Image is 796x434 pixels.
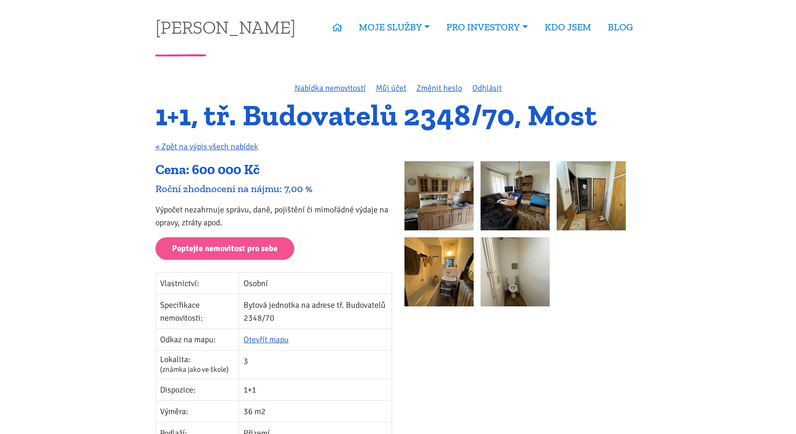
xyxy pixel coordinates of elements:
div: Roční zhodnocení na nájmu: 7,00 % [155,182,392,195]
td: Odkaz na mapu: [155,328,239,350]
td: Výměra: [155,400,239,422]
td: 1+1 [239,379,392,400]
td: Osobní [239,272,392,294]
a: Můj účet [376,83,406,93]
td: Vlastnictví: [155,272,239,294]
td: Dispozice: [155,379,239,400]
td: 3 [239,350,392,379]
span: (známka jako ve škole) [160,365,229,374]
td: Specifikace nemovitosti: [155,294,239,328]
a: Změnit heslo [416,83,462,93]
a: PRO INVESTORY [438,17,536,38]
td: 36 m2 [239,400,392,422]
td: Lokalita: [155,350,239,379]
a: BLOG [600,17,641,38]
a: Nabídka nemovitostí [295,83,366,93]
div: Cena: 600 000 Kč [155,161,392,179]
a: Otevřít mapu [244,334,289,345]
a: Odhlásit [472,83,502,93]
p: Výpočet nezahrnuje správu, daně, pojištění či mimořádné výdaje na opravy, ztráty apod. [155,203,392,229]
h1: 1+1, tř. Budovatelů 2348/70, Most [155,103,641,128]
a: MOJE SLUŽBY [350,17,438,38]
a: Poptejte nemovitost pro sebe [155,237,294,260]
a: KDO JSEM [536,17,600,38]
a: « Zpět na výpis všech nabídek [155,141,258,152]
td: Bytová jednotka na adrese tř. Budovatelů 2348/70 [239,294,392,328]
a: [PERSON_NAME] [155,18,296,36]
